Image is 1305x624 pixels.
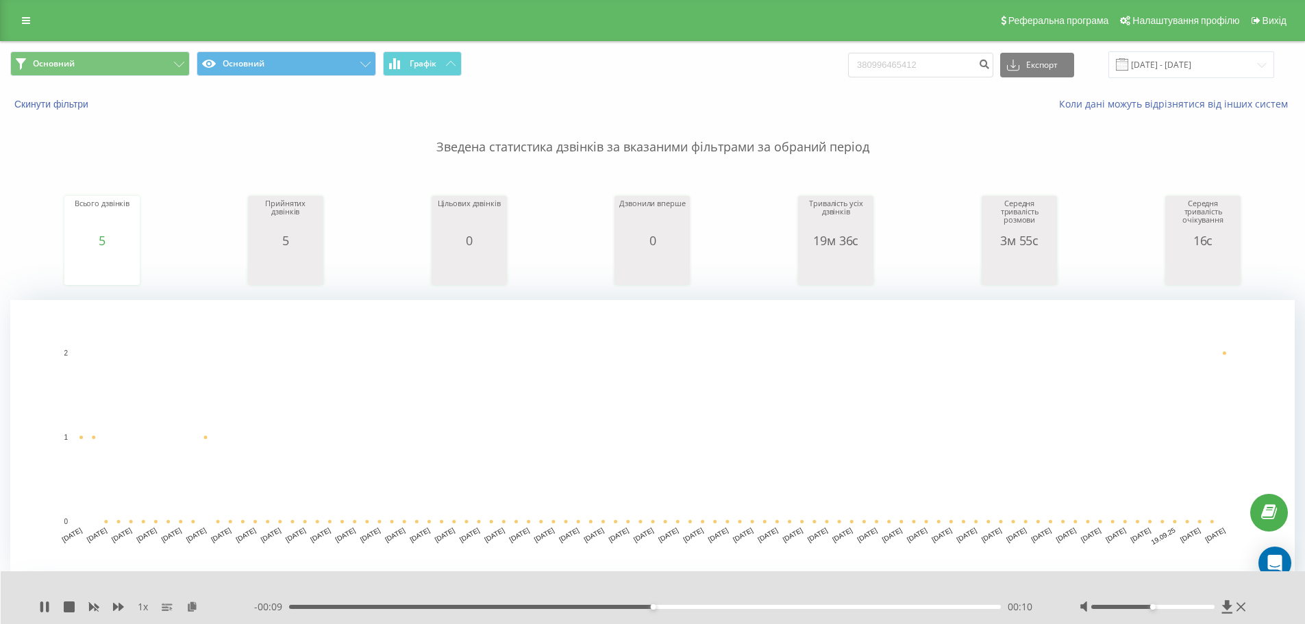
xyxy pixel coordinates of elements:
svg: A chart. [435,247,504,288]
text: [DATE] [1104,526,1127,543]
div: Середня тривалість розмови [985,199,1054,234]
text: [DATE] [831,526,854,543]
a: Коли дані можуть відрізнятися вiд інших систем [1059,97,1295,110]
div: 5 [68,234,136,247]
text: [DATE] [260,526,282,543]
svg: A chart. [10,300,1295,574]
text: [DATE] [682,526,705,543]
div: Accessibility label [650,604,656,610]
span: Реферальна програма [1008,15,1109,26]
span: Графік [410,59,436,68]
div: Всього дзвінків [68,199,136,234]
svg: A chart. [251,247,320,288]
text: 19.09.25 [1149,526,1177,546]
text: [DATE] [135,526,158,543]
span: Основний [33,58,75,69]
text: [DATE] [881,526,904,543]
p: Зведена статистика дзвінків за вказаними фільтрами за обраний період [10,111,1295,156]
div: Прийнятих дзвінків [251,199,320,234]
div: Дзвонили вперше [618,199,686,234]
text: [DATE] [61,526,84,543]
text: [DATE] [1030,526,1052,543]
text: [DATE] [1179,526,1202,543]
text: [DATE] [906,526,928,543]
text: [DATE] [309,526,332,543]
div: 0 [618,234,686,247]
text: [DATE] [558,526,580,543]
span: 1 x [138,600,148,614]
text: [DATE] [384,526,406,543]
input: Пошук за номером [848,53,993,77]
text: [DATE] [956,526,978,543]
div: Середня тривалість очікування [1169,199,1237,234]
span: Вихід [1263,15,1287,26]
text: [DATE] [86,526,108,543]
svg: A chart. [1169,247,1237,288]
span: 00:10 [1008,600,1032,614]
div: 5 [251,234,320,247]
text: [DATE] [732,526,754,543]
text: [DATE] [657,526,680,543]
text: [DATE] [632,526,655,543]
div: 16с [1169,234,1237,247]
text: [DATE] [359,526,382,543]
text: [DATE] [284,526,307,543]
text: [DATE] [1055,526,1078,543]
text: [DATE] [806,526,829,543]
text: [DATE] [408,526,431,543]
text: [DATE] [1204,526,1226,543]
text: [DATE] [334,526,357,543]
text: [DATE] [1005,526,1028,543]
text: 2 [64,349,68,357]
text: [DATE] [210,526,232,543]
text: [DATE] [930,526,953,543]
text: [DATE] [608,526,630,543]
text: [DATE] [1130,526,1152,543]
div: Open Intercom Messenger [1258,547,1291,579]
text: [DATE] [458,526,481,543]
text: [DATE] [110,526,133,543]
button: Графік [383,51,462,76]
text: [DATE] [782,526,804,543]
text: [DATE] [434,526,456,543]
text: 0 [64,518,68,525]
span: - 00:09 [254,600,289,614]
button: Експорт [1000,53,1074,77]
text: [DATE] [707,526,730,543]
text: [DATE] [508,526,531,543]
text: [DATE] [856,526,878,543]
span: Налаштування профілю [1132,15,1239,26]
div: 19м 36с [801,234,870,247]
svg: A chart. [618,247,686,288]
button: Основний [10,51,190,76]
button: Основний [197,51,376,76]
text: [DATE] [483,526,506,543]
text: [DATE] [1080,526,1102,543]
svg: A chart. [985,247,1054,288]
div: 3м 55с [985,234,1054,247]
svg: A chart. [801,247,870,288]
svg: A chart. [68,247,136,288]
div: Accessibility label [1150,604,1156,610]
text: [DATE] [185,526,208,543]
text: [DATE] [160,526,183,543]
button: Скинути фільтри [10,98,95,110]
div: Тривалість усіх дзвінків [801,199,870,234]
div: Цільових дзвінків [435,199,504,234]
text: [DATE] [533,526,556,543]
text: 1 [64,434,68,441]
text: [DATE] [980,526,1003,543]
div: 0 [435,234,504,247]
text: [DATE] [582,526,605,543]
text: [DATE] [235,526,258,543]
text: [DATE] [756,526,779,543]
